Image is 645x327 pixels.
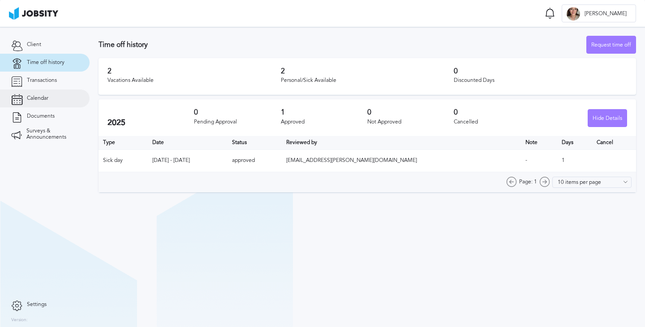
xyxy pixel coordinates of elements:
[281,108,367,116] h3: 1
[228,149,282,172] td: approved
[107,118,194,127] h2: 2025
[587,36,636,54] div: Request time off
[107,77,281,84] div: Vacations Available
[567,7,580,21] div: A
[27,59,64,66] span: Time off history
[281,77,454,84] div: Personal/Sick Available
[26,128,78,140] span: Surveys & Announcements
[99,136,148,149] th: Type
[557,136,593,149] th: Days
[592,136,636,149] th: Cancel
[454,108,540,116] h3: 0
[281,67,454,75] h3: 2
[454,119,540,125] div: Cancelled
[454,67,627,75] h3: 0
[521,136,557,149] th: Toggle SortBy
[586,36,636,54] button: Request time off
[588,110,627,127] div: Hide Details
[27,95,48,102] span: Calendar
[194,119,280,125] div: Pending Approval
[27,42,41,48] span: Client
[228,136,282,149] th: Toggle SortBy
[367,119,454,125] div: Not Approved
[107,67,281,75] h3: 2
[281,119,367,125] div: Approved
[27,77,57,84] span: Transactions
[557,149,593,172] td: 1
[148,149,228,172] td: [DATE] - [DATE]
[588,109,627,127] button: Hide Details
[9,7,58,20] img: ab4bad089aa723f57921c736e9817d99.png
[525,157,527,163] span: -
[194,108,280,116] h3: 0
[367,108,454,116] h3: 0
[286,157,417,163] span: [EMAIL_ADDRESS][PERSON_NAME][DOMAIN_NAME]
[519,179,537,185] span: Page: 1
[282,136,521,149] th: Toggle SortBy
[99,149,148,172] td: Sick day
[27,113,55,119] span: Documents
[99,41,586,49] h3: Time off history
[11,318,28,323] label: Version:
[562,4,636,22] button: A[PERSON_NAME]
[148,136,228,149] th: Toggle SortBy
[580,11,631,17] span: [PERSON_NAME]
[454,77,627,84] div: Discounted Days
[27,302,47,308] span: Settings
